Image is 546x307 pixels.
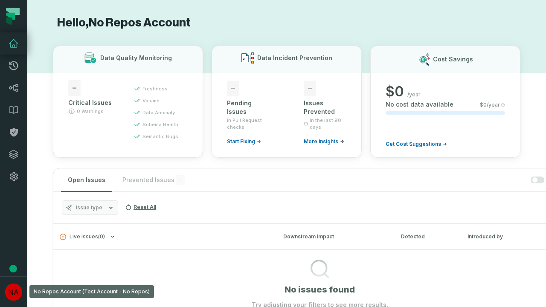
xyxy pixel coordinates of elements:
span: semantic bugs [142,133,178,140]
span: schema health [142,121,178,128]
span: Issue type [76,204,102,211]
button: Issue type [62,200,118,215]
span: data anomaly [142,109,175,116]
div: Pending Issues [227,99,270,116]
a: Get Cost Suggestions [386,141,447,148]
a: More insights [304,138,344,145]
span: $ 0 [386,83,404,100]
h3: Cost Savings [433,55,473,64]
span: In the last 90 days [310,117,346,130]
button: Reset All [122,200,160,214]
h3: Data Quality Monitoring [100,54,172,62]
button: Open Issues [61,168,112,191]
span: - [304,81,316,96]
span: - [68,80,81,96]
span: Live Issues ( 0 ) [60,234,105,240]
img: avatar of No Repos Account [5,284,22,301]
button: Live Issues(0) [60,234,268,240]
button: Data Quality Monitoring-Critical Issues0 Warningsfreshnessvolumedata anomalyschema healthsemantic... [53,46,203,158]
span: /year [407,91,421,98]
div: Critical Issues [68,98,119,107]
span: - [227,81,239,96]
span: More insights [304,138,338,145]
h1: No issues found [285,284,355,295]
button: Cost Savings$0/yearNo cost data available$0/yearGet Cost Suggestions [370,46,520,158]
span: Start Fixing [227,138,255,145]
span: No cost data available [386,100,453,109]
span: $ 0 /year [480,101,500,108]
h3: Data Incident Prevention [257,54,332,62]
div: Detected [401,233,452,240]
span: Get Cost Suggestions [386,141,441,148]
a: Start Fixing [227,138,261,145]
span: freshness [142,85,168,92]
span: in Pull Request checks [227,117,270,130]
div: Downstream Impact [283,233,386,240]
div: No Repos Account (Test Account - No Repos) [29,285,154,298]
h1: Hello, No Repos Account [53,15,520,30]
button: Data Incident Prevention-Pending Issuesin Pull Request checksStart Fixing-Issues PreventedIn the ... [212,46,362,158]
div: Tooltip anchor [9,265,17,272]
span: 0 Warnings [77,108,104,115]
span: volume [142,97,160,104]
div: Issues Prevented [304,99,346,116]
